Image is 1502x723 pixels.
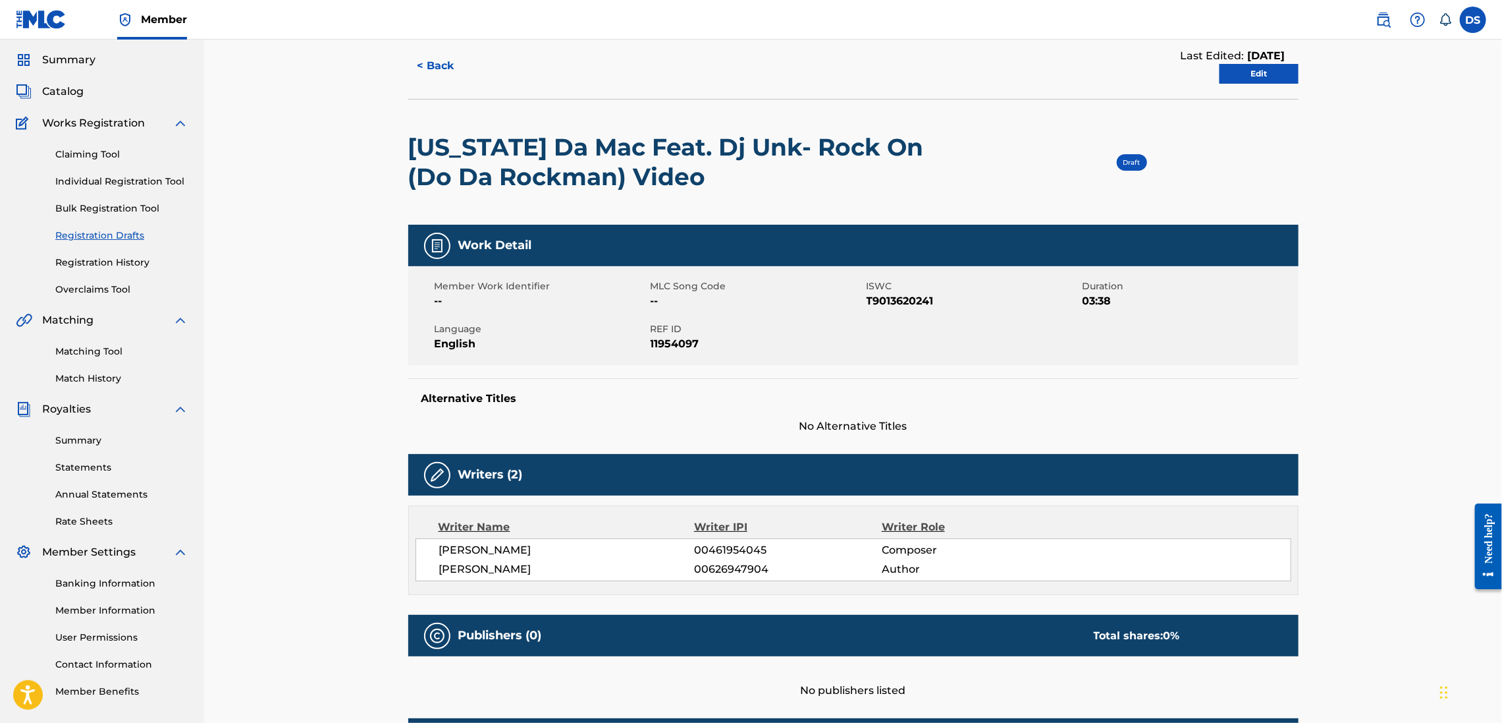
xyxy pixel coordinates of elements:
h5: Publishers (0) [458,628,542,643]
a: SummarySummary [16,52,95,68]
iframe: Resource Center [1465,493,1502,599]
span: REF ID [651,322,863,336]
span: 0 % [1164,629,1180,642]
a: Annual Statements [55,488,188,502]
span: Catalog [42,84,84,100]
a: Individual Registration Tool [55,175,188,188]
a: Member Benefits [55,685,188,699]
span: Language [435,322,647,336]
img: expand [173,115,188,131]
iframe: Chat Widget [1436,660,1502,723]
h5: Work Detail [458,238,532,253]
div: Help [1405,7,1431,33]
img: Summary [16,52,32,68]
a: Public Search [1370,7,1397,33]
a: Member Information [55,604,188,618]
img: help [1410,12,1426,28]
div: User Menu [1460,7,1486,33]
a: Match History [55,372,188,386]
span: ISWC [867,279,1079,293]
img: Works Registration [16,115,33,131]
span: Royalties [42,401,91,417]
a: Banking Information [55,577,188,591]
a: Matching Tool [55,345,188,359]
h5: Alternative Titles [421,392,1285,405]
a: Bulk Registration Tool [55,202,188,216]
span: MLC Song Code [651,279,863,293]
span: Matching [42,312,94,328]
img: Top Rightsholder [117,12,133,28]
img: expand [173,544,188,560]
div: Writer Name [439,519,695,535]
span: [PERSON_NAME] [439,562,695,577]
span: Author [882,562,1052,577]
img: expand [173,312,188,328]
img: search [1376,12,1391,28]
span: Draft [1123,158,1140,167]
img: Royalties [16,401,32,417]
a: CatalogCatalog [16,84,84,100]
span: Summary [42,52,95,68]
a: Claiming Tool [55,148,188,161]
a: Contact Information [55,658,188,672]
div: Drag [1440,673,1448,712]
span: 03:38 [1083,293,1295,309]
span: Member [141,12,187,27]
img: MLC Logo [16,10,67,29]
span: [DATE] [1245,49,1285,62]
span: -- [651,293,863,309]
img: expand [173,401,188,417]
span: T9013620241 [867,293,1079,309]
span: No Alternative Titles [408,419,1299,434]
a: Summary [55,434,188,448]
span: Member Work Identifier [435,279,647,293]
h5: Writers (2) [458,467,523,482]
span: 11954097 [651,336,863,352]
span: [PERSON_NAME] [439,542,695,558]
span: English [435,336,647,352]
div: Total shares: [1094,628,1180,644]
img: Publishers [429,628,445,644]
span: 00461954045 [694,542,881,558]
button: < Back [408,49,487,82]
span: 00626947904 [694,562,881,577]
img: Writers [429,467,445,483]
img: Member Settings [16,544,32,560]
a: Registration Drafts [55,229,188,243]
span: Composer [882,542,1052,558]
img: Work Detail [429,238,445,254]
div: Notifications [1439,13,1452,26]
span: -- [435,293,647,309]
a: Rate Sheets [55,515,188,529]
h2: [US_STATE] Da Mac Feat. Dj Unk- Rock On (Do Da Rockman) Video [408,132,942,192]
div: No publishers listed [408,656,1299,699]
span: Member Settings [42,544,136,560]
a: Statements [55,461,188,475]
a: Edit [1220,64,1299,84]
a: Overclaims Tool [55,283,188,297]
img: Matching [16,312,32,328]
span: Duration [1083,279,1295,293]
div: Writer IPI [694,519,882,535]
a: User Permissions [55,631,188,645]
div: Writer Role [882,519,1052,535]
div: Last Edited: [1181,48,1285,64]
a: Registration History [55,256,188,270]
span: Works Registration [42,115,145,131]
img: Catalog [16,84,32,100]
